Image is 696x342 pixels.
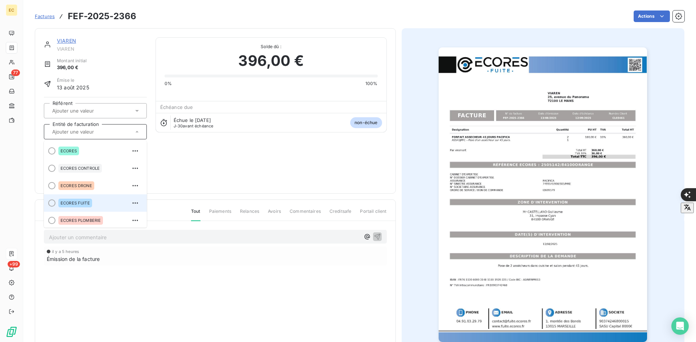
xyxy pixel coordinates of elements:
[191,208,200,221] span: Tout
[174,124,214,128] span: avant échéance
[52,249,79,254] span: il y a 5 heures
[174,117,211,123] span: Échue le [DATE]
[57,46,147,52] span: VIAREN
[174,123,183,128] span: J-30
[634,10,670,22] button: Actions
[61,149,77,153] span: ECORES
[35,13,55,19] span: Factures
[68,10,136,23] h3: FEF-2025-2366
[268,208,281,220] span: Avoirs
[57,77,89,84] span: Émise le
[8,261,20,267] span: +99
[61,183,92,188] span: ECORES DRONE
[165,80,172,87] span: 0%
[61,166,100,170] span: ECORES CONTROLE
[160,104,193,110] span: Échéance due
[57,64,87,71] span: 396,00 €
[11,69,20,76] span: 77
[6,4,17,16] div: EC
[240,208,259,220] span: Relances
[439,47,647,342] img: invoice_thumbnail
[350,117,382,128] span: non-échue
[57,84,89,91] span: 13 août 2025
[238,50,303,72] span: 396,00 €
[165,43,378,50] span: Solde dû :
[51,107,124,114] input: Ajouter une valeur
[290,208,321,220] span: Commentaires
[330,208,352,220] span: Creditsafe
[365,80,378,87] span: 100%
[6,71,17,83] a: 77
[6,326,17,338] img: Logo LeanPay
[671,317,689,335] div: Open Intercom Messenger
[61,201,90,205] span: ECORES FUITE
[57,38,76,44] a: VIAREN
[51,128,124,135] input: Ajouter une valeur
[47,255,100,263] span: Émission de la facture
[360,208,386,220] span: Portail client
[35,13,55,20] a: Factures
[61,218,101,223] span: ECORES PLOMBERIE
[209,208,231,220] span: Paiements
[57,58,87,64] span: Montant initial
